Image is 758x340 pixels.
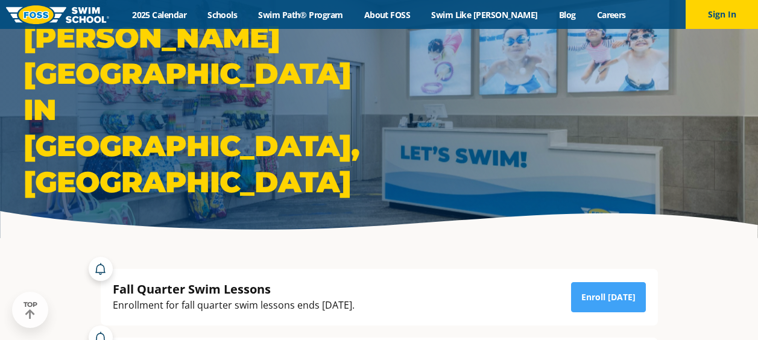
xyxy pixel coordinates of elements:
[113,281,355,297] div: Fall Quarter Swim Lessons
[24,19,373,200] h1: [PERSON_NAME][GEOGRAPHIC_DATA] in [GEOGRAPHIC_DATA], [GEOGRAPHIC_DATA]
[197,9,248,20] a: Schools
[571,282,646,312] a: Enroll [DATE]
[113,297,355,313] div: Enrollment for fall quarter swim lessons ends [DATE].
[353,9,421,20] a: About FOSS
[24,301,37,320] div: TOP
[548,9,586,20] a: Blog
[122,9,197,20] a: 2025 Calendar
[248,9,353,20] a: Swim Path® Program
[586,9,636,20] a: Careers
[6,5,109,24] img: FOSS Swim School Logo
[421,9,549,20] a: Swim Like [PERSON_NAME]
